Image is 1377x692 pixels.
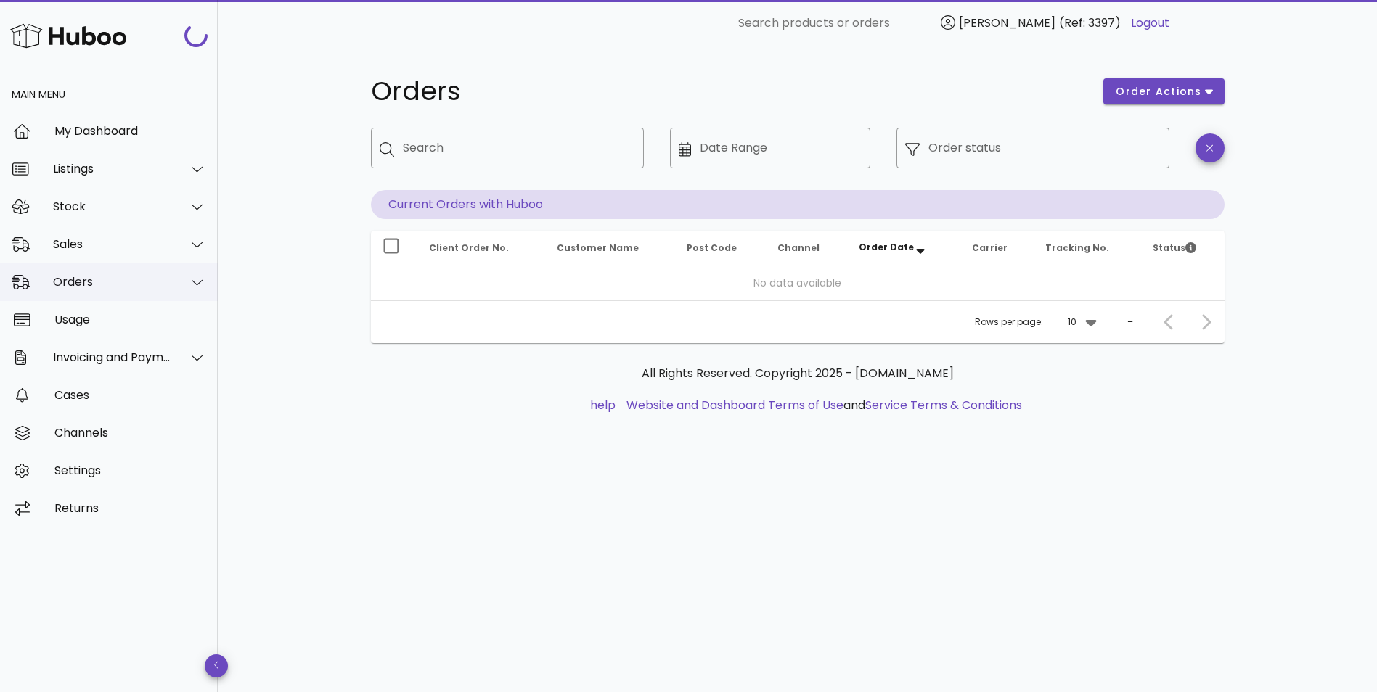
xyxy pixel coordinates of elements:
th: Customer Name [545,231,676,265]
span: Post Code [687,242,737,254]
p: All Rights Reserved. Copyright 2025 - [DOMAIN_NAME] [383,365,1213,382]
span: Tracking No. [1045,242,1109,254]
span: order actions [1115,84,1202,99]
span: Order Date [859,241,914,253]
span: [PERSON_NAME] [959,15,1055,31]
span: Carrier [972,242,1008,254]
span: Customer Name [557,242,639,254]
div: Stock [53,199,171,213]
span: Channel [777,242,820,254]
th: Status [1141,231,1224,265]
p: Current Orders with Huboo [371,190,1225,219]
h1: Orders [371,78,1087,104]
img: Huboo Logo [10,20,126,52]
th: Channel [766,231,847,265]
div: Listings [53,162,171,176]
div: Settings [54,464,206,477]
div: Returns [54,501,206,515]
div: My Dashboard [54,124,206,138]
div: Cases [54,388,206,402]
th: Tracking No. [1034,231,1142,265]
span: (Ref: 3397) [1059,15,1121,31]
li: and [621,397,1022,414]
div: Usage [54,313,206,326]
span: Client Order No. [429,242,509,254]
th: Carrier [960,231,1033,265]
div: Invoicing and Payments [53,350,171,364]
div: – [1127,316,1133,329]
div: 10 [1068,316,1076,329]
div: Rows per page: [975,301,1100,343]
th: Post Code [675,231,766,265]
th: Client Order No. [417,231,545,265]
button: order actions [1103,78,1224,104]
a: Website and Dashboard Terms of Use [626,397,843,413]
div: Channels [54,426,206,440]
div: Orders [53,275,171,289]
div: 10Rows per page: [1068,310,1100,334]
th: Order Date: Sorted descending. Activate to remove sorting. [847,231,960,265]
a: help [590,397,616,413]
div: Sales [53,237,171,251]
td: No data available [371,265,1225,300]
a: Service Terms & Conditions [865,397,1022,413]
span: Status [1153,242,1196,254]
a: Logout [1131,15,1169,32]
